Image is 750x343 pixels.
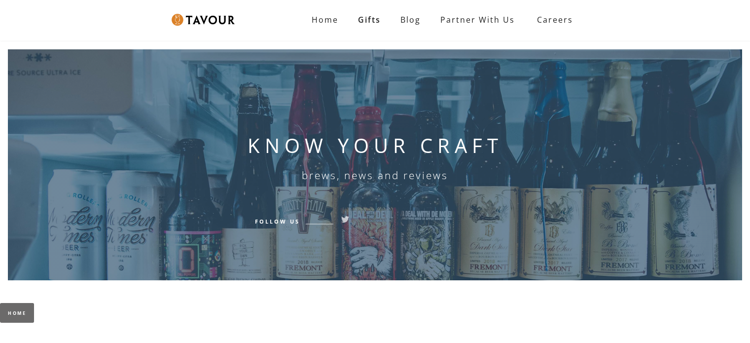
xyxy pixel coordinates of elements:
[302,10,348,30] a: Home
[537,10,573,30] strong: Careers
[525,6,580,34] a: Careers
[312,14,338,25] strong: Home
[391,10,430,30] a: Blog
[430,10,525,30] a: Partner with Us
[255,217,300,226] h6: Follow Us
[248,134,503,157] h1: KNOW YOUR CRAFT
[348,10,391,30] a: Gifts
[302,169,448,181] h6: brews, news and reviews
